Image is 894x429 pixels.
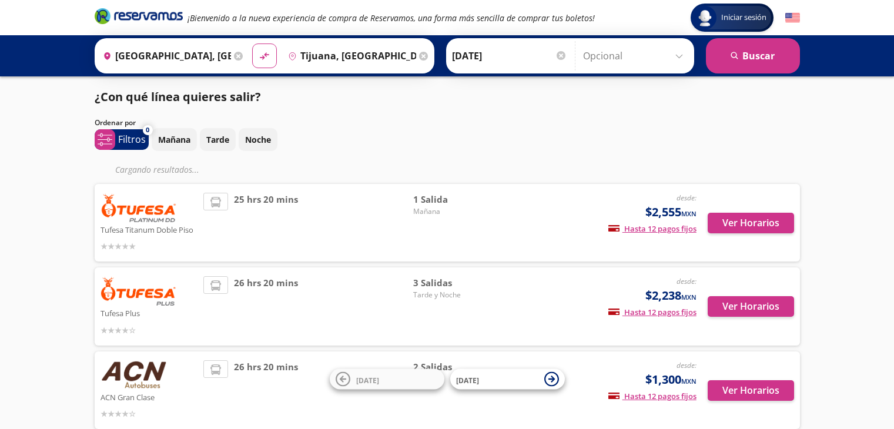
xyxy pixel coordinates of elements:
span: $2,555 [645,203,697,221]
span: 0 [146,125,149,135]
input: Buscar Origen [98,41,231,71]
em: ¡Bienvenido a la nueva experiencia de compra de Reservamos, una forma más sencilla de comprar tus... [187,12,595,24]
p: Mañana [158,133,190,146]
button: English [785,11,800,25]
img: Tufesa Titanum Doble Piso [101,193,177,222]
p: ACN Gran Clase [101,390,198,404]
small: MXN [681,377,697,386]
a: Brand Logo [95,7,183,28]
span: Hasta 12 pagos fijos [608,307,697,317]
p: Noche [245,133,271,146]
span: [DATE] [356,375,379,385]
em: desde: [677,360,697,370]
input: Opcional [583,41,688,71]
small: MXN [681,209,697,218]
input: Buscar Destino [283,41,416,71]
p: Ordenar por [95,118,136,128]
p: Filtros [118,132,146,146]
span: Hasta 12 pagos fijos [608,391,697,401]
img: Tufesa Plus [101,276,177,306]
p: Tarde [206,133,229,146]
button: Buscar [706,38,800,73]
button: Tarde [200,128,236,151]
button: [DATE] [450,369,565,390]
img: ACN Gran Clase [101,360,168,390]
em: desde: [677,193,697,203]
small: MXN [681,293,697,301]
span: Tarde y Noche [413,290,495,300]
em: Cargando resultados ... [115,164,199,175]
em: desde: [677,276,697,286]
span: [DATE] [456,375,479,385]
span: 25 hrs 20 mins [234,193,298,253]
button: [DATE] [330,369,444,390]
span: 3 Salidas [413,276,495,290]
p: Tufesa Titanum Doble Piso [101,222,198,236]
button: Ver Horarios [708,296,794,317]
i: Brand Logo [95,7,183,25]
span: Mañana [413,206,495,217]
span: $1,300 [645,371,697,388]
button: 0Filtros [95,129,149,150]
span: 1 Salida [413,193,495,206]
button: Ver Horarios [708,380,794,401]
p: ¿Con qué línea quieres salir? [95,88,261,106]
button: Mañana [152,128,197,151]
span: Iniciar sesión [716,12,771,24]
span: 2 Salidas [413,360,495,374]
button: Ver Horarios [708,213,794,233]
span: 26 hrs 20 mins [234,360,298,421]
span: $2,238 [645,287,697,304]
p: Tufesa Plus [101,306,198,320]
span: 26 hrs 20 mins [234,276,298,337]
input: Elegir Fecha [452,41,567,71]
button: Noche [239,128,277,151]
span: Hasta 12 pagos fijos [608,223,697,234]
